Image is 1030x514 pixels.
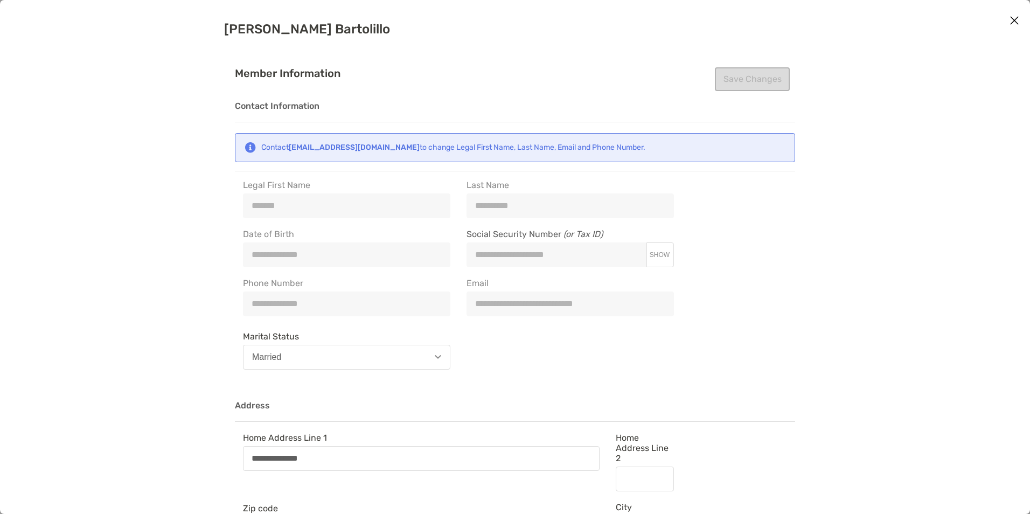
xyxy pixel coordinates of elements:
[467,250,646,259] input: Social Security Number (or Tax ID)SHOW
[235,67,795,80] h4: Member Information
[243,503,600,513] span: Zip code
[243,250,450,259] input: Date of Birth
[243,229,450,239] span: Date of Birth
[467,180,674,190] span: Last Name
[646,251,673,259] button: Social Security Number (or Tax ID)
[243,345,450,370] button: Married
[252,352,281,362] div: Married
[243,180,450,190] span: Legal First Name
[261,143,645,152] div: Contact to change Legal First Name, Last Name, Email and Phone Number.
[563,229,603,239] i: (or Tax ID)
[235,101,795,122] h3: Contact Information
[289,143,420,152] strong: [EMAIL_ADDRESS][DOMAIN_NAME]
[243,278,450,288] span: Phone Number
[616,433,674,463] span: Home Address Line 2
[243,454,599,463] input: Home Address Line 1
[467,201,673,210] input: Last Name
[243,299,450,308] input: Phone Number
[616,474,673,483] input: Home Address Line 2
[243,433,600,443] span: Home Address Line 1
[244,142,257,153] img: Notification icon
[616,502,674,512] span: City
[243,331,450,342] span: Marital Status
[243,201,450,210] input: Legal First Name
[467,299,673,308] input: Email
[650,251,670,259] span: SHOW
[224,22,806,37] h2: [PERSON_NAME] Bartolillo
[235,401,795,422] h3: Address
[1006,13,1022,29] button: Close modal
[467,278,674,288] span: Email
[435,355,441,359] img: Open dropdown arrow
[467,229,674,242] span: Social Security Number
